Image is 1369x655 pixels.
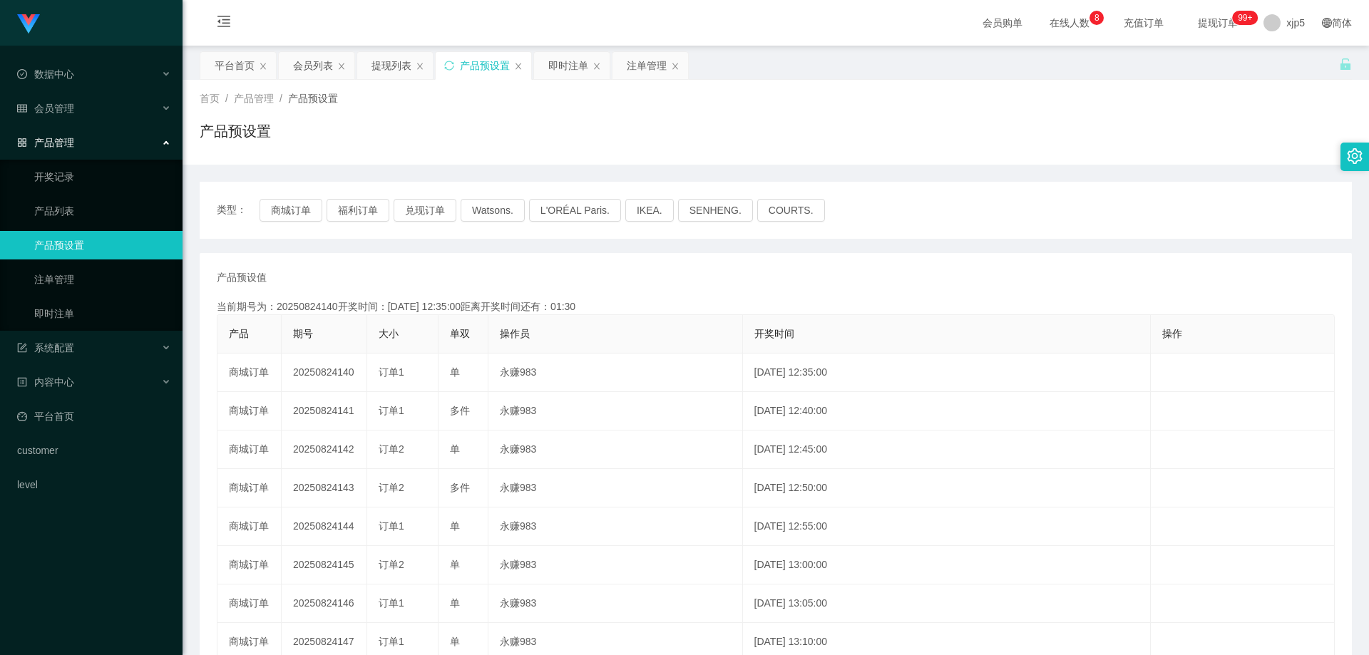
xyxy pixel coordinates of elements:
[200,120,271,142] h1: 产品预设置
[215,52,255,79] div: 平台首页
[743,392,1152,430] td: [DATE] 12:40:00
[293,52,333,79] div: 会员列表
[217,199,260,222] span: 类型：
[757,199,825,222] button: COURTS.
[379,559,404,570] span: 订单2
[416,62,424,71] i: 图标: close
[17,68,74,80] span: 数据中心
[743,584,1152,623] td: [DATE] 13:05:00
[217,392,282,430] td: 商城订单
[259,62,267,71] i: 图标: close
[450,597,460,609] span: 单
[444,61,454,71] i: 图标: sync
[450,366,460,378] span: 单
[743,469,1152,507] td: [DATE] 12:50:00
[229,328,249,339] span: 产品
[488,507,743,546] td: 永赚983
[593,62,601,71] i: 图标: close
[627,52,667,79] div: 注单管理
[282,507,367,546] td: 20250824144
[225,93,228,104] span: /
[282,354,367,392] td: 20250824140
[379,597,404,609] span: 订单1
[282,546,367,584] td: 20250824145
[260,199,322,222] button: 商城订单
[671,62,680,71] i: 图标: close
[217,354,282,392] td: 商城订单
[1042,18,1097,28] span: 在线人数
[282,430,367,469] td: 20250824142
[371,52,411,79] div: 提现列表
[488,546,743,584] td: 永赚983
[379,482,404,493] span: 订单2
[488,469,743,507] td: 永赚983
[217,546,282,584] td: 商城订单
[450,482,470,493] span: 多件
[17,14,40,34] img: logo.9652507e.png
[743,354,1152,392] td: [DATE] 12:35:00
[529,199,621,222] button: L'ORÉAL Paris.
[34,163,171,191] a: 开奖记录
[379,405,404,416] span: 订单1
[17,376,74,388] span: 内容中心
[34,197,171,225] a: 产品列表
[217,584,282,623] td: 商城订单
[217,299,1335,314] div: 当前期号为：20250824140开奖时间：[DATE] 12:35:00距离开奖时间还有：01:30
[678,199,753,222] button: SENHENG.
[500,328,530,339] span: 操作员
[1232,11,1258,25] sup: 184
[754,328,794,339] span: 开奖时间
[217,507,282,546] td: 商城订单
[450,405,470,416] span: 多件
[548,52,588,79] div: 即时注单
[461,199,525,222] button: Watsons.
[34,299,171,328] a: 即时注单
[17,138,27,148] i: 图标: appstore-o
[1339,58,1352,71] i: 图标: unlock
[743,507,1152,546] td: [DATE] 12:55:00
[1347,148,1363,164] i: 图标: setting
[450,636,460,647] span: 单
[450,328,470,339] span: 单双
[293,328,313,339] span: 期号
[450,443,460,455] span: 单
[282,584,367,623] td: 20250824146
[1089,11,1104,25] sup: 8
[17,137,74,148] span: 产品管理
[217,469,282,507] td: 商城订单
[234,93,274,104] span: 产品管理
[280,93,282,104] span: /
[488,430,743,469] td: 永赚983
[17,103,27,113] i: 图标: table
[379,636,404,647] span: 订单1
[514,62,523,71] i: 图标: close
[488,584,743,623] td: 永赚983
[379,443,404,455] span: 订单2
[625,199,674,222] button: IKEA.
[1162,328,1182,339] span: 操作
[217,430,282,469] td: 商城订单
[743,430,1152,469] td: [DATE] 12:45:00
[282,392,367,430] td: 20250824141
[1117,18,1171,28] span: 充值订单
[217,270,267,285] span: 产品预设值
[17,402,171,430] a: 图标: dashboard平台首页
[743,546,1152,584] td: [DATE] 13:00:00
[282,469,367,507] td: 20250824143
[1322,18,1332,28] i: 图标: global
[394,199,456,222] button: 兑现订单
[1094,11,1099,25] p: 8
[17,343,27,353] i: 图标: form
[337,62,346,71] i: 图标: close
[450,559,460,570] span: 单
[488,354,743,392] td: 永赚983
[200,1,248,46] i: 图标: menu-fold
[379,328,399,339] span: 大小
[288,93,338,104] span: 产品预设置
[17,436,171,465] a: customer
[460,52,510,79] div: 产品预设置
[17,377,27,387] i: 图标: profile
[200,93,220,104] span: 首页
[379,520,404,532] span: 订单1
[488,392,743,430] td: 永赚983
